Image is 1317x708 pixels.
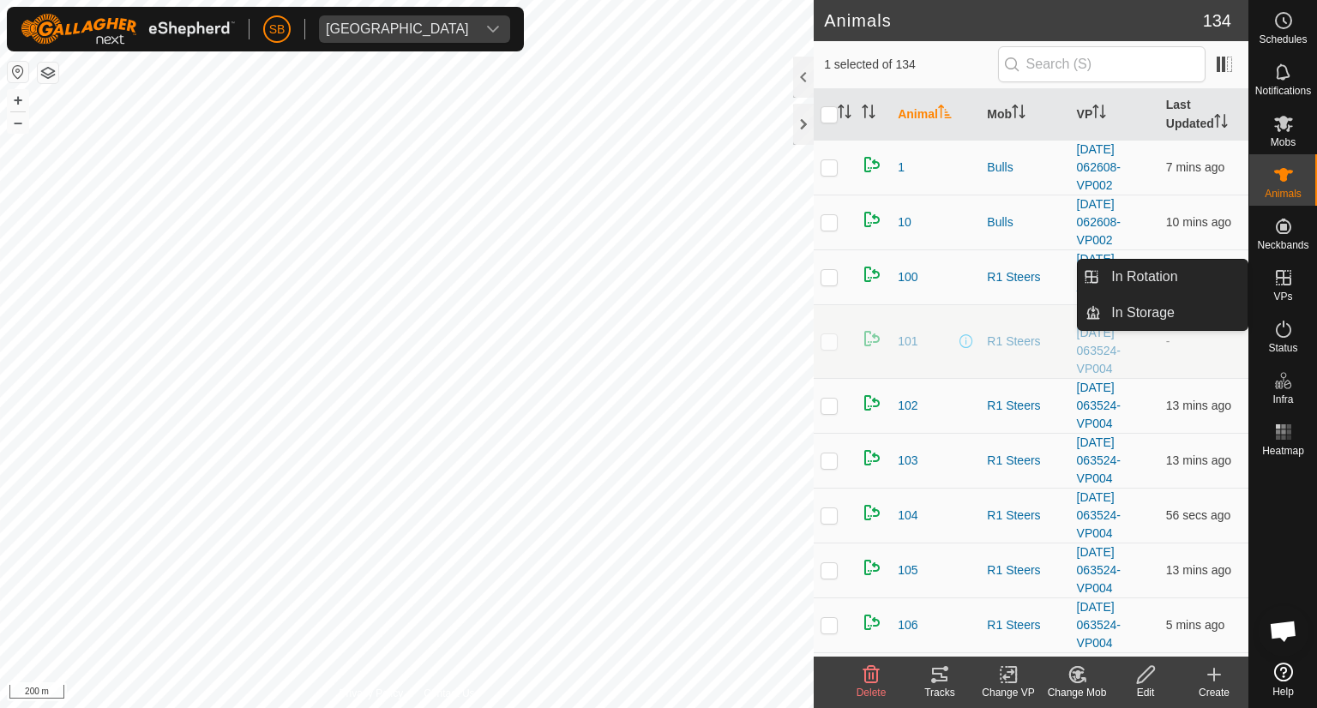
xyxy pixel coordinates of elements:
[862,447,882,468] img: returning on
[1077,490,1121,540] a: [DATE] 063524-VP004
[1272,394,1293,405] span: Infra
[862,557,882,578] img: returning on
[1077,381,1121,430] a: [DATE] 063524-VP004
[898,159,905,177] span: 1
[898,507,917,525] span: 104
[862,328,882,349] img: returning on
[1166,399,1231,412] span: 17 Sept 2025, 7:08 pm
[938,107,952,121] p-sorticon: Activate to sort
[987,616,1062,634] div: R1 Steers
[862,612,882,633] img: returning on
[1265,189,1302,199] span: Animals
[857,687,887,699] span: Delete
[1070,89,1159,141] th: VP
[1012,107,1025,121] p-sorticon: Activate to sort
[326,22,469,36] div: [GEOGRAPHIC_DATA]
[1255,86,1311,96] span: Notifications
[987,561,1062,579] div: R1 Steers
[898,397,917,415] span: 102
[862,107,875,121] p-sorticon: Activate to sort
[8,112,28,133] button: –
[862,154,882,175] img: returning on
[1272,687,1294,697] span: Help
[824,10,1203,31] h2: Animals
[862,393,882,413] img: returning on
[8,90,28,111] button: +
[21,14,235,45] img: Gallagher Logo
[1249,656,1317,704] a: Help
[1203,8,1231,33] span: 134
[862,264,882,285] img: returning on
[1077,600,1121,650] a: [DATE] 063524-VP004
[1166,215,1231,229] span: 17 Sept 2025, 7:10 pm
[1180,685,1248,700] div: Create
[1166,334,1170,348] span: -
[987,213,1062,231] div: Bulls
[1078,296,1248,330] li: In Storage
[891,89,980,141] th: Animal
[1271,137,1296,147] span: Mobs
[1111,685,1180,700] div: Edit
[1101,260,1248,294] a: In Rotation
[1078,260,1248,294] li: In Rotation
[1077,326,1121,375] a: [DATE] 063524-VP004
[1257,240,1308,250] span: Neckbands
[905,685,974,700] div: Tracks
[998,46,1206,82] input: Search (S)
[1166,618,1224,632] span: 17 Sept 2025, 7:16 pm
[1077,197,1121,247] a: [DATE] 062608-VP002
[8,62,28,82] button: Reset Map
[269,21,286,39] span: SB
[987,452,1062,470] div: R1 Steers
[898,268,917,286] span: 100
[1268,343,1297,353] span: Status
[987,397,1062,415] div: R1 Steers
[476,15,510,43] div: dropdown trigger
[424,686,474,701] a: Contact Us
[1166,508,1231,522] span: 17 Sept 2025, 7:20 pm
[987,159,1062,177] div: Bulls
[898,616,917,634] span: 106
[824,56,997,74] span: 1 selected of 134
[987,268,1062,286] div: R1 Steers
[987,333,1062,351] div: R1 Steers
[1101,296,1248,330] a: In Storage
[1077,435,1121,485] a: [DATE] 063524-VP004
[1258,605,1309,657] div: Open chat
[1259,34,1307,45] span: Schedules
[1077,655,1121,705] a: [DATE] 063524-VP004
[1166,160,1224,174] span: 17 Sept 2025, 7:13 pm
[980,89,1069,141] th: Mob
[898,213,911,231] span: 10
[898,333,917,351] span: 101
[1077,142,1121,192] a: [DATE] 062608-VP002
[319,15,476,43] span: Tangihanga station
[1092,107,1106,121] p-sorticon: Activate to sort
[898,561,917,579] span: 105
[987,507,1062,525] div: R1 Steers
[862,209,882,230] img: returning on
[1077,252,1121,302] a: [DATE] 063524-VP004
[898,452,917,470] span: 103
[1111,303,1175,323] span: In Storage
[974,685,1043,700] div: Change VP
[1043,685,1111,700] div: Change Mob
[1077,545,1121,595] a: [DATE] 063524-VP004
[38,63,58,83] button: Map Layers
[862,502,882,523] img: returning on
[1262,446,1304,456] span: Heatmap
[1166,563,1231,577] span: 17 Sept 2025, 7:08 pm
[1273,291,1292,302] span: VPs
[838,107,851,121] p-sorticon: Activate to sort
[340,686,404,701] a: Privacy Policy
[1159,89,1248,141] th: Last Updated
[1166,453,1231,467] span: 17 Sept 2025, 7:07 pm
[1214,117,1228,130] p-sorticon: Activate to sort
[1111,267,1177,287] span: In Rotation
